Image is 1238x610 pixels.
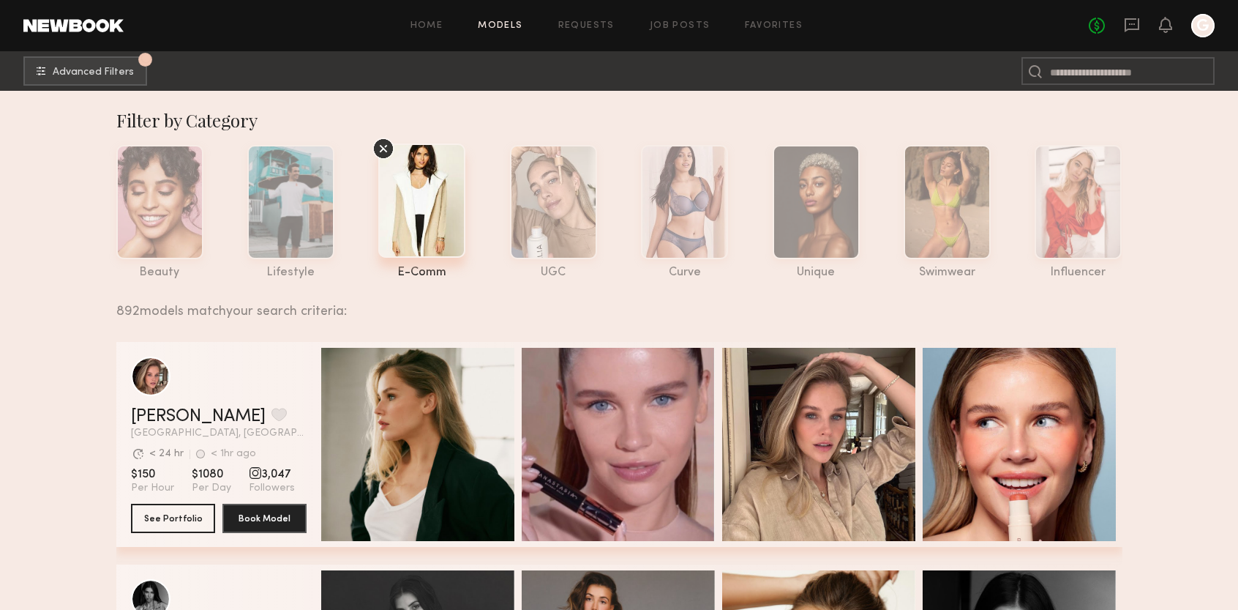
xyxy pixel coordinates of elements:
span: 1 [143,56,147,63]
div: < 24 hr [149,449,184,459]
span: Per Day [192,482,231,495]
div: beauty [116,267,203,279]
span: Per Hour [131,482,174,495]
div: < 1hr ago [211,449,256,459]
span: [GEOGRAPHIC_DATA], [GEOGRAPHIC_DATA] [131,428,307,439]
span: $1080 [192,467,231,482]
div: 892 models match your search criteria: [116,288,1111,319]
a: Requests [558,21,615,31]
div: lifestyle [247,267,334,279]
div: unique [773,267,860,279]
div: Filter by Category [116,108,1122,132]
div: UGC [510,267,597,279]
span: Advanced Filters [53,67,134,78]
span: $150 [131,467,174,482]
span: 3,047 [249,467,295,482]
div: swimwear [904,267,991,279]
div: e-comm [378,267,465,279]
a: Models [478,21,522,31]
a: G [1191,14,1215,37]
span: Followers [249,482,295,495]
a: Job Posts [650,21,710,31]
a: Home [410,21,443,31]
a: Favorites [745,21,803,31]
button: 1Advanced Filters [23,56,147,86]
a: [PERSON_NAME] [131,408,266,425]
button: See Portfolio [131,504,215,533]
div: influencer [1035,267,1122,279]
div: curve [641,267,728,279]
button: Book Model [222,504,307,533]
